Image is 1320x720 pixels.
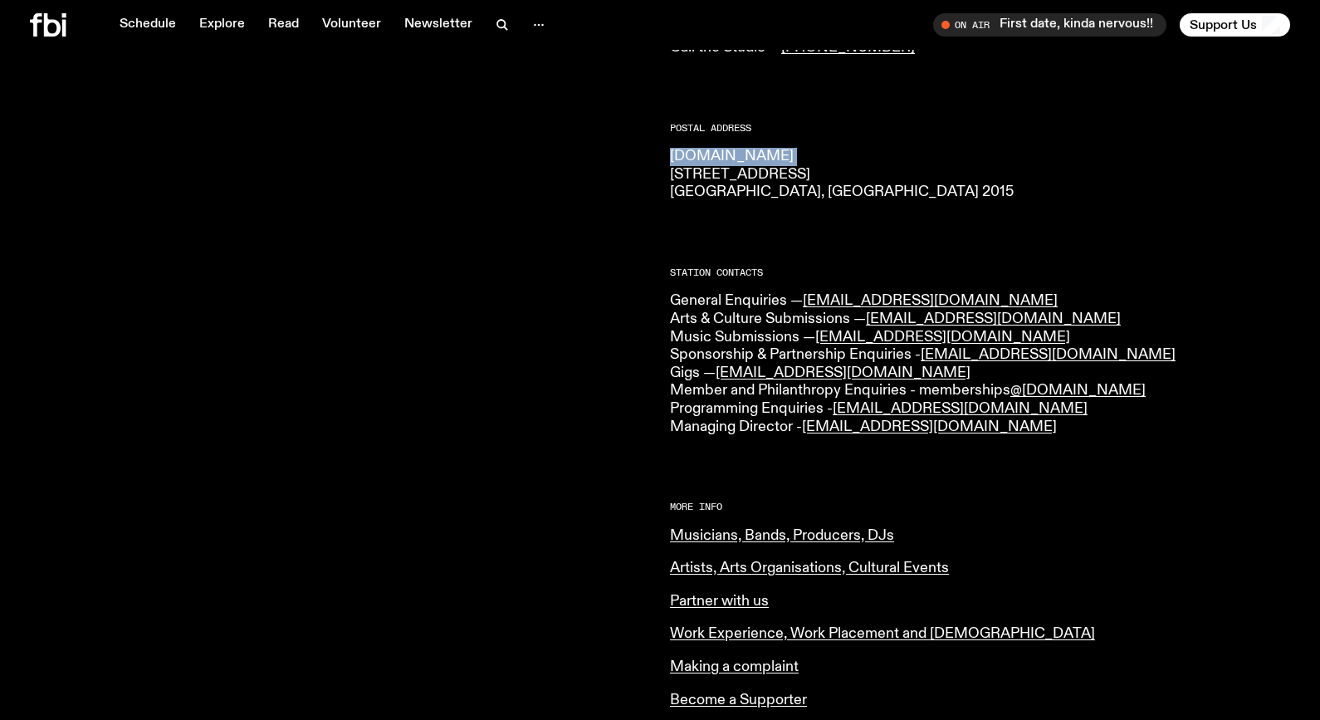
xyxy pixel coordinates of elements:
[670,124,1290,133] h2: Postal Address
[189,13,255,37] a: Explore
[670,659,799,674] a: Making a complaint
[1010,383,1146,398] a: @[DOMAIN_NAME]
[802,419,1057,434] a: [EMAIL_ADDRESS][DOMAIN_NAME]
[670,268,1290,277] h2: Station Contacts
[716,365,970,380] a: [EMAIL_ADDRESS][DOMAIN_NAME]
[110,13,186,37] a: Schedule
[670,292,1290,436] p: General Enquiries — Arts & Culture Submissions — Music Submissions — Sponsorship & Partnership En...
[833,401,1088,416] a: [EMAIL_ADDRESS][DOMAIN_NAME]
[670,693,807,708] a: Become a Supporter
[670,626,1095,641] a: Work Experience, Work Placement and [DEMOGRAPHIC_DATA]
[258,13,309,37] a: Read
[670,528,894,543] a: Musicians, Bands, Producers, DJs
[933,13,1166,37] button: On AirFirst date, kinda nervous!!
[670,148,1290,202] p: [DOMAIN_NAME] [STREET_ADDRESS] [GEOGRAPHIC_DATA], [GEOGRAPHIC_DATA] 2015
[1180,13,1290,37] button: Support Us
[1190,17,1257,32] span: Support Us
[394,13,482,37] a: Newsletter
[312,13,391,37] a: Volunteer
[921,347,1176,362] a: [EMAIL_ADDRESS][DOMAIN_NAME]
[670,594,769,609] a: Partner with us
[670,502,1290,512] h2: More Info
[670,561,949,576] a: Artists, Arts Organisations, Cultural Events
[866,311,1121,326] a: [EMAIL_ADDRESS][DOMAIN_NAME]
[815,330,1070,345] a: [EMAIL_ADDRESS][DOMAIN_NAME]
[803,293,1058,308] a: [EMAIL_ADDRESS][DOMAIN_NAME]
